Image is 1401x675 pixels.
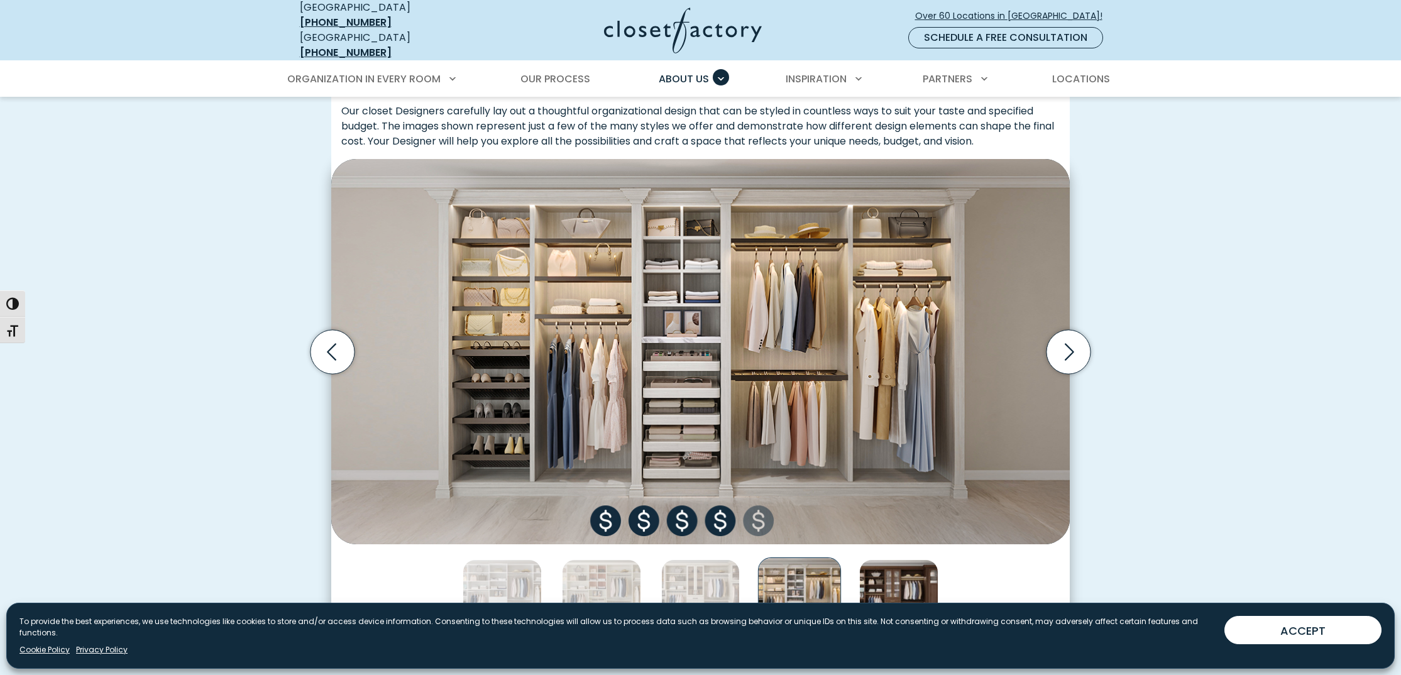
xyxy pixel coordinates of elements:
button: ACCEPT [1224,616,1382,644]
a: Cookie Policy [19,644,70,656]
a: [PHONE_NUMBER] [300,45,392,60]
span: Over 60 Locations in [GEOGRAPHIC_DATA]! [915,9,1113,23]
img: Budget options at Closet Factory Tier 4 [758,557,841,640]
p: To provide the best experiences, we use technologies like cookies to store and/or access device i... [19,616,1214,639]
img: Budget options at Closet Factory Tier 2 [562,559,641,639]
img: Budget options at Closet Factory Tier 1 [463,559,542,639]
img: Budget options at Closet Factory Tier 5 [859,559,938,639]
img: Closet Factory Logo [604,8,762,53]
a: Over 60 Locations in [GEOGRAPHIC_DATA]! [915,5,1113,27]
span: Organization in Every Room [287,72,441,86]
nav: Primary Menu [278,62,1123,97]
button: Next slide [1041,325,1096,379]
span: Partners [923,72,972,86]
a: [PHONE_NUMBER] [300,15,392,30]
p: Our closet Designers carefully lay out a thoughtful organizational design that can be styled in c... [331,104,1070,159]
button: Previous slide [305,325,360,379]
span: Our Process [520,72,590,86]
a: Schedule a Free Consultation [908,27,1103,48]
img: Budget options at Closet Factory Tier 4 [331,159,1070,544]
img: Budget options at Closet Factory Tier 3 [661,559,740,639]
span: Inspiration [786,72,847,86]
span: Locations [1052,72,1110,86]
a: Privacy Policy [76,644,128,656]
span: About Us [659,72,709,86]
div: [GEOGRAPHIC_DATA] [300,30,482,60]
